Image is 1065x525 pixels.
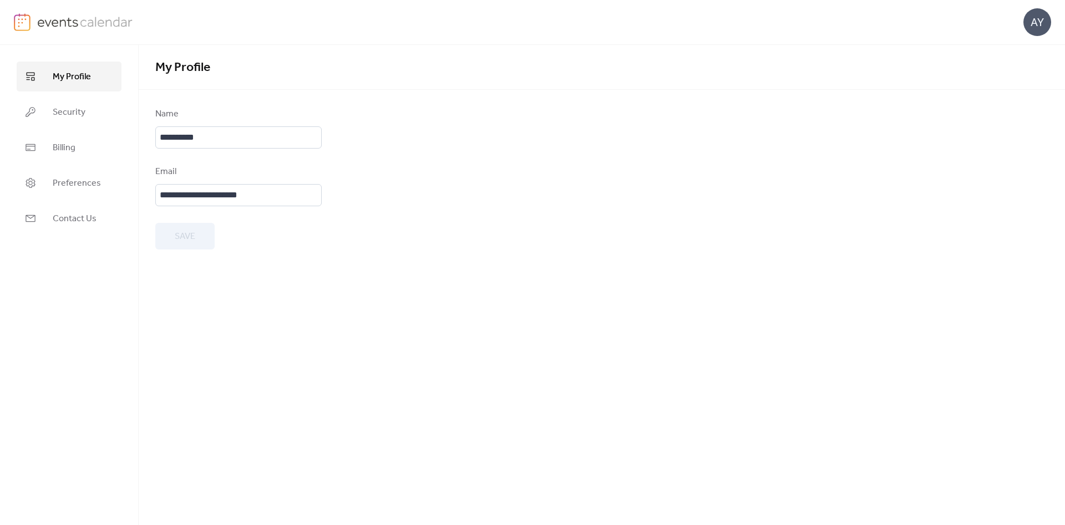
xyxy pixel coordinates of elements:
[53,106,85,119] span: Security
[53,212,97,226] span: Contact Us
[53,70,91,84] span: My Profile
[14,13,31,31] img: logo
[1023,8,1051,36] div: AY
[37,13,133,30] img: logo-type
[155,55,210,80] span: My Profile
[53,141,75,155] span: Billing
[17,132,121,162] a: Billing
[53,177,101,190] span: Preferences
[155,108,319,121] div: Name
[17,62,121,91] a: My Profile
[155,165,319,179] div: Email
[17,168,121,198] a: Preferences
[17,203,121,233] a: Contact Us
[17,97,121,127] a: Security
